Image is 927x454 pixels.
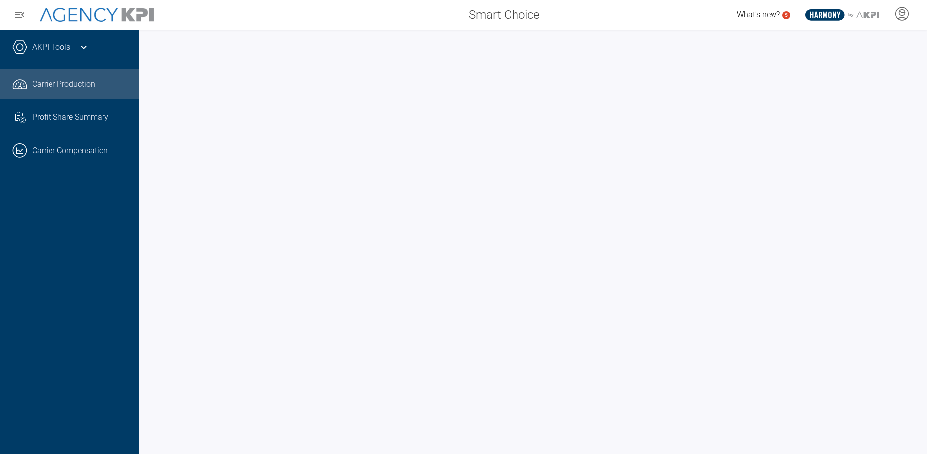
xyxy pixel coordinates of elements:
[469,6,539,24] span: Smart Choice
[32,112,108,123] span: Profit Share Summary
[782,11,790,19] a: 5
[737,10,780,19] span: What's new?
[32,41,70,53] a: AKPI Tools
[785,12,788,18] text: 5
[40,8,154,22] img: AgencyKPI
[32,78,95,90] span: Carrier Production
